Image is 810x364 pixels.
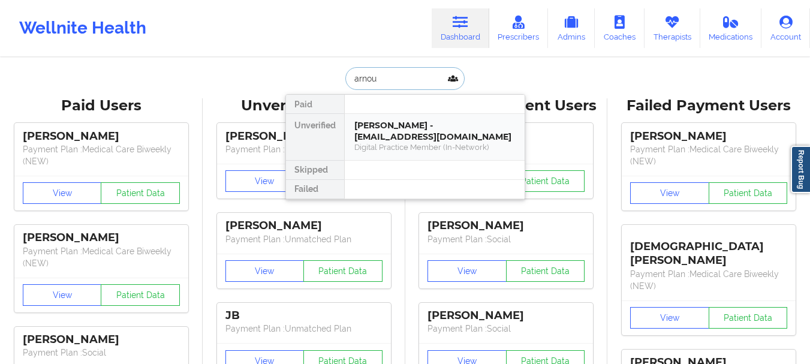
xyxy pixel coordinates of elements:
[286,180,344,199] div: Failed
[427,219,585,233] div: [PERSON_NAME]
[225,260,305,282] button: View
[709,307,788,329] button: Patient Data
[303,260,383,282] button: Patient Data
[506,260,585,282] button: Patient Data
[23,245,180,269] p: Payment Plan : Medical Care Biweekly (NEW)
[225,323,383,335] p: Payment Plan : Unmatched Plan
[630,231,787,267] div: [DEMOGRAPHIC_DATA][PERSON_NAME]
[286,114,344,161] div: Unverified
[286,95,344,114] div: Paid
[489,8,549,48] a: Prescribers
[211,97,397,115] div: Unverified Users
[630,143,787,167] p: Payment Plan : Medical Care Biweekly (NEW)
[225,130,383,143] div: [PERSON_NAME]
[427,323,585,335] p: Payment Plan : Social
[427,260,507,282] button: View
[427,309,585,323] div: [PERSON_NAME]
[548,8,595,48] a: Admins
[23,231,180,245] div: [PERSON_NAME]
[630,182,709,204] button: View
[616,97,802,115] div: Failed Payment Users
[23,284,102,306] button: View
[427,233,585,245] p: Payment Plan : Social
[506,170,585,192] button: Patient Data
[225,170,305,192] button: View
[225,143,383,155] p: Payment Plan : Unmatched Plan
[630,268,787,292] p: Payment Plan : Medical Care Biweekly (NEW)
[286,161,344,180] div: Skipped
[700,8,762,48] a: Medications
[630,130,787,143] div: [PERSON_NAME]
[761,8,810,48] a: Account
[225,219,383,233] div: [PERSON_NAME]
[645,8,700,48] a: Therapists
[23,182,102,204] button: View
[354,142,515,152] div: Digital Practice Member (In-Network)
[595,8,645,48] a: Coaches
[709,182,788,204] button: Patient Data
[225,233,383,245] p: Payment Plan : Unmatched Plan
[8,97,194,115] div: Paid Users
[101,182,180,204] button: Patient Data
[23,333,180,347] div: [PERSON_NAME]
[354,120,515,142] div: [PERSON_NAME] - [EMAIL_ADDRESS][DOMAIN_NAME]
[225,309,383,323] div: JB
[23,347,180,359] p: Payment Plan : Social
[23,130,180,143] div: [PERSON_NAME]
[630,307,709,329] button: View
[791,146,810,193] a: Report Bug
[101,284,180,306] button: Patient Data
[432,8,489,48] a: Dashboard
[23,143,180,167] p: Payment Plan : Medical Care Biweekly (NEW)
